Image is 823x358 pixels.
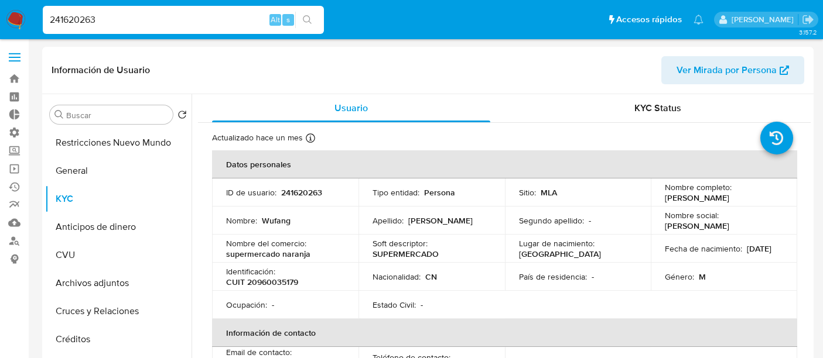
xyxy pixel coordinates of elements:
p: Apellido : [373,215,404,226]
p: Sitio : [519,187,536,198]
p: Nombre del comercio : [226,238,306,249]
p: CN [425,271,437,282]
button: KYC [45,185,192,213]
p: Segundo apellido : [519,215,584,226]
p: Soft descriptor : [373,238,428,249]
button: Anticipos de dinero [45,213,192,241]
span: s [286,14,290,25]
p: Nombre : [226,215,257,226]
button: Buscar [54,110,64,119]
p: CUIT 20960035179 [226,277,298,287]
span: Usuario [334,101,368,115]
p: [PERSON_NAME] [408,215,473,226]
button: Ver Mirada por Persona [661,56,804,84]
p: - [272,300,274,310]
p: zoe.breuer@mercadolibre.com [732,14,798,25]
button: Volver al orden por defecto [177,110,187,123]
input: Buscar [66,110,168,121]
p: SUPERMERCADO [373,249,439,259]
p: [GEOGRAPHIC_DATA] [519,249,601,259]
p: País de residencia : [519,271,587,282]
p: Identificación : [226,266,275,277]
button: Restricciones Nuevo Mundo [45,129,192,157]
p: - [421,300,423,310]
span: Ver Mirada por Persona [677,56,777,84]
p: Actualizado hace un mes [212,132,303,143]
a: Salir [802,13,814,26]
p: Nombre completo : [665,182,732,192]
th: Datos personales [212,150,797,178]
th: Información de contacto [212,319,797,347]
p: Email de contacto : [226,347,292,357]
p: [PERSON_NAME] [665,192,729,203]
button: CVU [45,241,192,269]
p: Nombre social : [665,210,719,221]
button: Créditos [45,325,192,353]
p: MLA [541,187,557,198]
p: M [699,271,706,282]
p: - [589,215,591,226]
input: Buscar usuario o caso... [43,12,324,27]
button: Archivos adjuntos [45,269,192,297]
button: Cruces y Relaciones [45,297,192,325]
p: Wufang [262,215,291,226]
button: search-icon [295,12,319,28]
p: Fecha de nacimiento : [665,243,742,254]
p: Ocupación : [226,300,267,310]
p: [DATE] [747,243,771,254]
p: 241620263 [281,187,322,198]
p: [PERSON_NAME] [665,221,729,231]
a: Notificaciones [694,15,704,25]
p: supermercado naranja [226,249,310,259]
p: Lugar de nacimiento : [519,238,595,249]
p: Persona [424,187,455,198]
p: Estado Civil : [373,300,416,310]
p: ID de usuario : [226,187,276,198]
span: Alt [271,14,280,25]
p: Tipo entidad : [373,187,419,198]
button: General [45,157,192,185]
span: Accesos rápidos [616,13,682,26]
span: KYC Status [634,101,681,115]
p: - [592,271,594,282]
h1: Información de Usuario [52,64,150,76]
p: Nacionalidad : [373,271,421,282]
p: Género : [665,271,694,282]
